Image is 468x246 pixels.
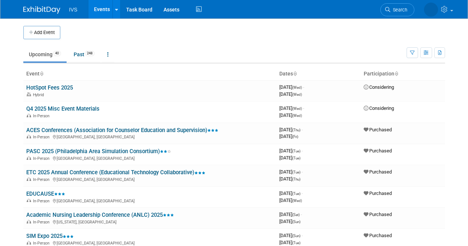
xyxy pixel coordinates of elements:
span: In-Person [33,177,52,182]
span: [DATE] [279,233,303,238]
span: - [303,105,304,111]
img: ExhibitDay [23,6,60,14]
img: In-Person Event [27,177,31,181]
span: In-Person [33,220,52,225]
button: Add Event [23,26,60,39]
a: PASC 2025 (Philadelphia Area Simulation Consortium) [26,148,171,155]
img: In-Person Event [27,199,31,202]
span: - [302,191,303,196]
span: [DATE] [279,169,303,175]
a: Sort by Participation Type [394,71,398,77]
th: Event [23,68,276,80]
span: Considering [364,84,394,90]
span: In-Person [33,156,52,161]
div: [GEOGRAPHIC_DATA], [GEOGRAPHIC_DATA] [26,198,273,203]
span: (Sun) [292,220,300,224]
span: (Tue) [292,156,300,160]
span: Purchased [364,148,392,154]
span: [DATE] [279,212,302,217]
span: [DATE] [279,191,303,196]
div: [GEOGRAPHIC_DATA], [GEOGRAPHIC_DATA] [26,240,273,246]
span: (Tue) [292,192,300,196]
span: In-Person [33,135,52,139]
span: - [302,169,303,175]
span: (Wed) [292,199,302,203]
img: Carrie Rhoads [424,3,438,17]
a: Upcoming40 [23,47,67,61]
span: [DATE] [279,155,300,161]
span: [DATE] [279,148,303,154]
a: HotSpot Fees 2025 [26,84,73,91]
a: Academic Nursing Leadership Conference (ANLC) 2025 [26,212,174,218]
span: (Tue) [292,170,300,174]
span: - [303,84,304,90]
span: [DATE] [279,240,300,245]
a: Sort by Start Date [293,71,297,77]
span: (Sun) [292,234,300,238]
span: (Fri) [292,135,298,139]
span: (Thu) [292,128,300,132]
a: ETC 2025 Annual Conference (Educational Technology Collaborative) [26,169,205,176]
span: [DATE] [279,112,302,118]
a: Sort by Event Name [40,71,43,77]
span: - [301,212,302,217]
span: In-Person [33,199,52,203]
span: In-Person [33,241,52,246]
span: 40 [53,51,61,56]
span: (Tue) [292,149,300,153]
span: (Tue) [292,241,300,245]
span: Purchased [364,127,392,132]
a: SIM Expo 2025 [26,233,74,239]
th: Dates [276,68,361,80]
div: [GEOGRAPHIC_DATA], [GEOGRAPHIC_DATA] [26,176,273,182]
img: Hybrid Event [27,92,31,96]
span: (Thu) [292,177,300,181]
a: ACES Conferences (Association for Counselor Education and Supervision) [26,127,218,134]
span: [DATE] [279,91,302,97]
span: [DATE] [279,198,302,203]
span: (Wed) [292,92,302,97]
span: Considering [364,105,394,111]
span: [DATE] [279,134,298,139]
span: - [302,127,303,132]
img: In-Person Event [27,156,31,160]
span: Purchased [364,233,392,238]
span: [DATE] [279,127,303,132]
span: - [302,148,303,154]
a: EDUCAUSE [26,191,65,197]
span: (Sat) [292,213,300,217]
span: 248 [85,51,95,56]
div: [US_STATE], [GEOGRAPHIC_DATA] [26,219,273,225]
span: (Wed) [292,107,302,111]
span: In-Person [33,114,52,118]
img: In-Person Event [27,135,31,138]
span: - [302,233,303,238]
span: Hybrid [33,92,46,97]
span: [DATE] [279,105,304,111]
img: In-Person Event [27,114,31,117]
img: In-Person Event [27,241,31,245]
span: Purchased [364,191,392,196]
span: (Wed) [292,85,302,90]
span: (Wed) [292,114,302,118]
span: [DATE] [279,176,300,182]
img: In-Person Event [27,220,31,223]
span: Purchased [364,212,392,217]
span: Purchased [364,169,392,175]
span: IVS [69,7,78,13]
span: Search [390,7,407,13]
th: Participation [361,68,445,80]
div: [GEOGRAPHIC_DATA], [GEOGRAPHIC_DATA] [26,155,273,161]
a: Q4 2025 Misc Event Materials [26,105,100,112]
span: [DATE] [279,84,304,90]
a: Search [380,3,414,16]
div: [GEOGRAPHIC_DATA], [GEOGRAPHIC_DATA] [26,134,273,139]
a: Past248 [68,47,100,61]
span: [DATE] [279,219,300,224]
